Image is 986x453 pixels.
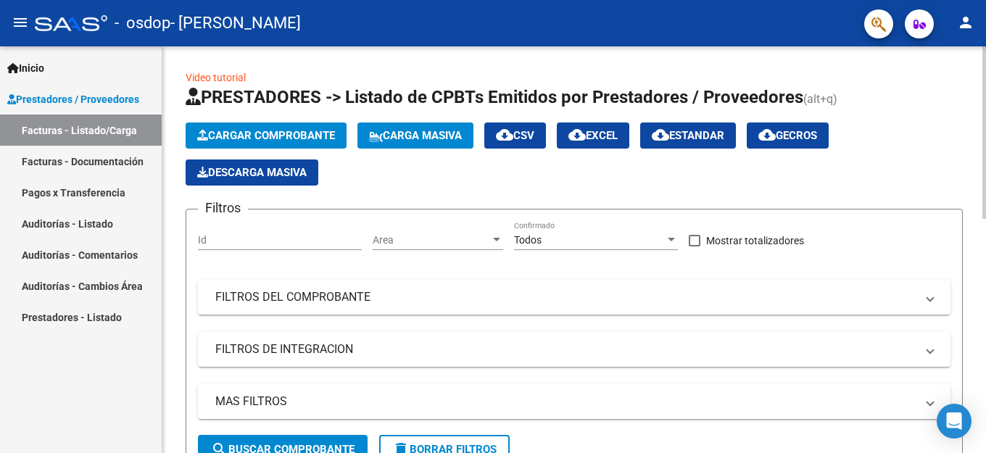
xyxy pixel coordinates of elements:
[197,129,335,142] span: Cargar Comprobante
[215,289,916,305] mat-panel-title: FILTROS DEL COMPROBANTE
[215,394,916,410] mat-panel-title: MAS FILTROS
[198,280,950,315] mat-expansion-panel-header: FILTROS DEL COMPROBANTE
[514,234,542,246] span: Todos
[496,126,513,144] mat-icon: cloud_download
[170,7,301,39] span: - [PERSON_NAME]
[652,129,724,142] span: Estandar
[747,122,829,149] button: Gecros
[484,122,546,149] button: CSV
[937,404,971,439] div: Open Intercom Messenger
[758,129,817,142] span: Gecros
[557,122,629,149] button: EXCEL
[186,159,318,186] app-download-masive: Descarga masiva de comprobantes (adjuntos)
[197,166,307,179] span: Descarga Masiva
[186,72,246,83] a: Video tutorial
[640,122,736,149] button: Estandar
[496,129,534,142] span: CSV
[198,198,248,218] h3: Filtros
[373,234,490,246] span: Area
[758,126,776,144] mat-icon: cloud_download
[568,129,618,142] span: EXCEL
[12,14,29,31] mat-icon: menu
[198,384,950,419] mat-expansion-panel-header: MAS FILTROS
[957,14,974,31] mat-icon: person
[652,126,669,144] mat-icon: cloud_download
[198,332,950,367] mat-expansion-panel-header: FILTROS DE INTEGRACION
[7,91,139,107] span: Prestadores / Proveedores
[803,92,837,106] span: (alt+q)
[115,7,170,39] span: - osdop
[357,122,473,149] button: Carga Masiva
[186,87,803,107] span: PRESTADORES -> Listado de CPBTs Emitidos por Prestadores / Proveedores
[186,122,347,149] button: Cargar Comprobante
[568,126,586,144] mat-icon: cloud_download
[186,159,318,186] button: Descarga Masiva
[7,60,44,76] span: Inicio
[706,232,804,249] span: Mostrar totalizadores
[215,341,916,357] mat-panel-title: FILTROS DE INTEGRACION
[369,129,462,142] span: Carga Masiva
